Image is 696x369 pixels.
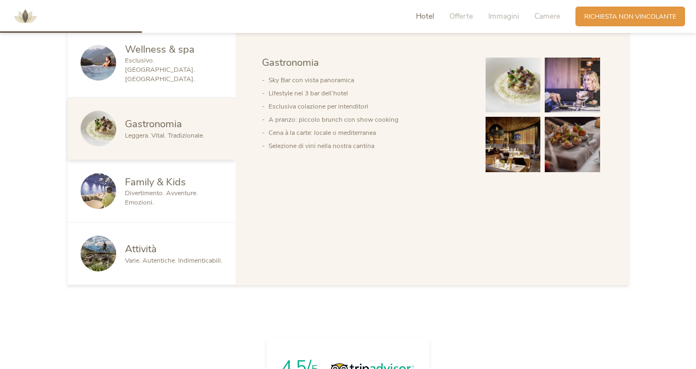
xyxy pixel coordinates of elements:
[9,13,42,19] a: AMONTI & LUNARIS Wellnessresort
[125,256,223,265] span: Varie. Autentiche. Indimenticabili.
[125,131,204,140] span: Leggera. Vital. Tradizionale.
[269,87,468,100] li: Lifestyle nei 3 bar dell‘hotel
[488,11,519,21] span: Immagini
[416,11,434,21] span: Hotel
[534,11,560,21] span: Camere
[584,12,676,21] span: Richiesta non vincolante
[125,242,157,256] span: Attività
[262,55,319,69] span: Gastronomia
[449,11,473,21] span: Offerte
[125,56,195,83] span: Esclusivo. [GEOGRAPHIC_DATA]. [GEOGRAPHIC_DATA].
[269,139,468,152] li: Selezione di vini nella nostra cantina
[125,42,195,56] span: Wellness & spa
[269,73,468,87] li: Sky Bar con vista panoramica
[269,126,468,139] li: Cena à la carte: locale o mediterranea
[269,113,468,126] li: A pranzo: piccolo brunch con show cooking
[125,117,182,130] span: Gastronomia
[125,175,186,189] span: Family & Kids
[125,189,198,207] span: Divertimento. Avventure. Emozioni.
[269,100,468,113] li: Esclusiva colazione per intenditori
